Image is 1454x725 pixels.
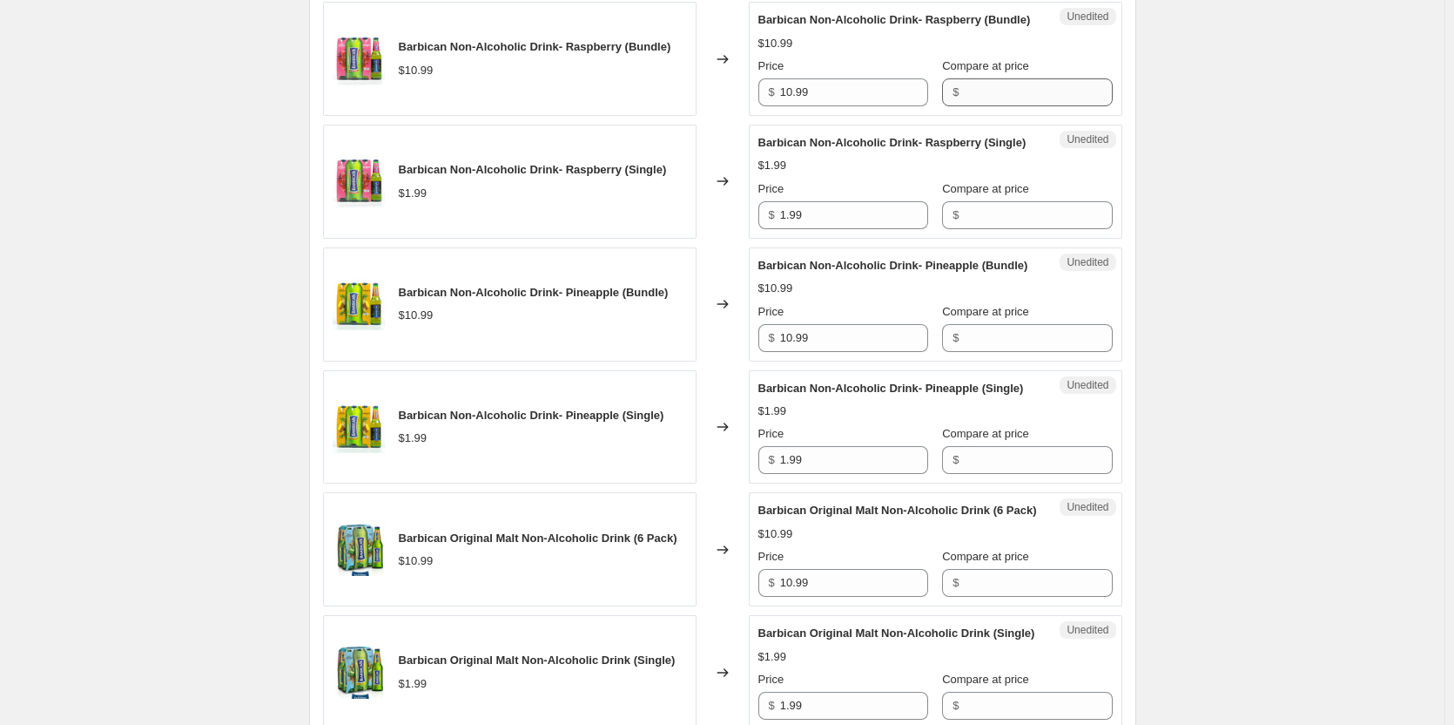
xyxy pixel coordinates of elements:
span: $ [769,208,775,221]
span: Price [758,305,784,318]
div: $10.99 [758,35,793,52]
span: Unedited [1067,255,1108,269]
div: $10.99 [758,525,793,543]
span: $ [953,576,959,589]
span: Unedited [1067,500,1108,514]
span: Compare at price [942,550,1029,563]
img: 81DyNUDMzfL._SL1500_80x.jpg [333,155,385,207]
span: Barbican Non-Alcoholic Drink- Raspberry (Single) [758,136,1027,149]
div: $10.99 [399,552,434,570]
span: $ [953,85,959,98]
span: Barbican Non-Alcoholic Drink- Pineapple (Single) [399,409,664,422]
span: Unedited [1067,10,1108,24]
div: $1.99 [399,675,427,693]
span: $ [953,208,959,221]
div: $1.99 [758,648,787,666]
span: Compare at price [942,182,1029,195]
img: s-l1600_f47cd84f-5e34-4ac0-9255-453996dd55ed_80x.jpg [333,524,385,576]
span: Barbican Original Malt Non-Alcoholic Drink (6 Pack) [399,532,677,545]
span: Barbican Non-Alcoholic Drink- Pineapple (Bundle) [758,259,1028,272]
span: Price [758,427,784,440]
span: Barbican Non-Alcoholic Drink- Raspberry (Bundle) [758,13,1031,26]
div: $10.99 [399,307,434,324]
span: Unedited [1067,623,1108,637]
span: $ [769,331,775,344]
span: Price [758,59,784,72]
img: 81DyNUDMzfL._SL1500_80x.jpg [333,33,385,85]
div: $1.99 [399,430,427,447]
span: $ [769,699,775,712]
span: Barbican Original Malt Non-Alcoholic Drink (Single) [758,627,1035,640]
div: $1.99 [399,185,427,202]
span: Price [758,550,784,563]
img: s-l1600_f47cd84f-5e34-4ac0-9255-453996dd55ed_80x.jpg [333,647,385,699]
img: 81J32ROTukL._SL1500_025266cc-41e0-4195-9eb9-19ef695db284_80x.jpg [333,278,385,330]
div: $10.99 [758,280,793,297]
span: $ [953,699,959,712]
span: Barbican Original Malt Non-Alcoholic Drink (6 Pack) [758,504,1037,517]
span: $ [953,453,959,466]
span: Barbican Original Malt Non-Alcoholic Drink (Single) [399,654,676,667]
span: Barbican Non-Alcoholic Drink- Pineapple (Bundle) [399,286,669,299]
div: $1.99 [758,157,787,174]
span: Price [758,182,784,195]
span: Compare at price [942,305,1029,318]
span: Barbican Non-Alcoholic Drink- Pineapple (Single) [758,382,1024,395]
div: $1.99 [758,403,787,420]
span: Compare at price [942,427,1029,440]
span: Compare at price [942,59,1029,72]
span: $ [769,85,775,98]
span: Unedited [1067,132,1108,146]
span: Price [758,673,784,686]
span: Unedited [1067,378,1108,392]
span: $ [953,331,959,344]
span: Barbican Non-Alcoholic Drink- Raspberry (Bundle) [399,40,671,53]
span: Compare at price [942,673,1029,686]
img: 81J32ROTukL._SL1500_025266cc-41e0-4195-9eb9-19ef695db284_80x.jpg [333,401,385,453]
span: Barbican Non-Alcoholic Drink- Raspberry (Single) [399,163,667,176]
span: $ [769,576,775,589]
span: $ [769,453,775,466]
div: $10.99 [399,62,434,79]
